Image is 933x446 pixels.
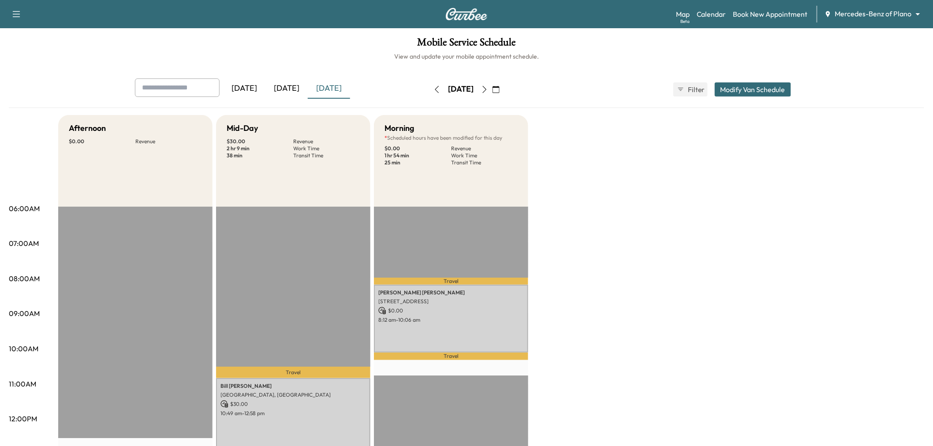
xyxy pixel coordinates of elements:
p: 2 hr 9 min [227,145,293,152]
p: $ 30.00 [220,400,366,408]
div: [DATE] [265,78,308,99]
p: $ 0.00 [69,138,135,145]
p: [GEOGRAPHIC_DATA], [GEOGRAPHIC_DATA] [220,391,366,398]
p: Travel [374,353,528,360]
button: Modify Van Schedule [715,82,791,97]
h5: Afternoon [69,122,106,134]
p: $ 0.00 [378,307,524,315]
p: Travel [374,278,528,285]
p: $ 30.00 [227,138,293,145]
p: 10:49 am - 12:58 pm [220,410,366,417]
h5: Mid-Day [227,122,258,134]
p: Transit Time [293,152,360,159]
h1: Mobile Service Schedule [9,37,924,52]
p: 25 min [384,159,451,166]
p: Travel [216,367,370,378]
p: $ 0.00 [384,145,451,152]
p: 11:00AM [9,379,36,389]
p: 8:12 am - 10:06 am [378,316,524,323]
div: Beta [680,18,690,25]
h6: View and update your mobile appointment schedule. [9,52,924,61]
p: Work Time [451,152,518,159]
p: 08:00AM [9,273,40,284]
p: Revenue [451,145,518,152]
p: Transit Time [451,159,518,166]
p: Scheduled hours have been modified for this day [384,134,518,141]
p: 12:00PM [9,413,37,424]
p: 38 min [227,152,293,159]
div: [DATE] [223,78,265,99]
p: Bill [PERSON_NAME] [220,383,366,390]
p: 1 hr 54 min [384,152,451,159]
button: Filter [673,82,708,97]
p: 06:00AM [9,203,40,214]
p: 10:00AM [9,343,38,354]
p: 09:00AM [9,308,40,319]
p: [PERSON_NAME] [PERSON_NAME] [378,289,524,296]
a: Book New Appointment [733,9,808,19]
div: [DATE] [448,84,474,95]
p: Revenue [135,138,202,145]
a: Calendar [697,9,726,19]
img: Curbee Logo [445,8,488,20]
p: [STREET_ADDRESS] [378,298,524,305]
p: Revenue [293,138,360,145]
p: 07:00AM [9,238,39,249]
div: [DATE] [308,78,350,99]
h5: Morning [384,122,414,134]
a: MapBeta [676,9,690,19]
span: Filter [688,84,704,95]
span: Mercedes-Benz of Plano [835,9,912,19]
p: Work Time [293,145,360,152]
